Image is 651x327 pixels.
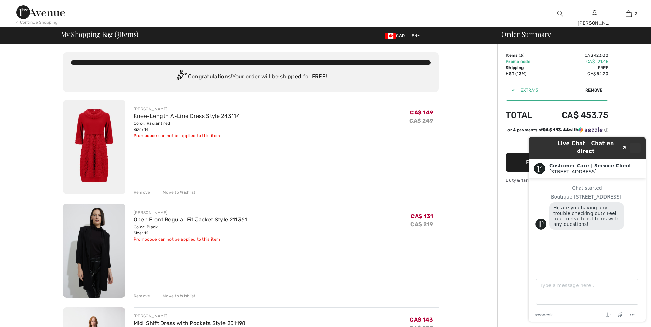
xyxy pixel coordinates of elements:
[506,177,608,183] div: Duty & tariff-free | Uninterrupted shipping
[157,189,196,195] div: Move to Wishlist
[61,31,139,38] span: My Shopping Bag ( Items)
[134,320,246,326] a: Midi Shift Dress with Pockets Style 251198
[592,10,597,18] img: My Info
[626,10,632,18] img: My Bag
[134,209,247,216] div: [PERSON_NAME]
[134,133,240,139] div: Promocode can not be applied to this item
[506,127,608,135] div: or 4 payments ofCA$ 113.44withSezzle Click to learn more about Sezzle
[520,53,523,58] span: 3
[385,33,407,38] span: CAD
[410,221,433,228] s: CA$ 219
[493,31,647,38] div: Order Summary
[557,10,563,18] img: search the website
[134,106,240,112] div: [PERSON_NAME]
[63,100,125,194] img: Knee-Length A-Line Dress Style 243114
[134,224,247,236] div: Color: Black Size: 12
[63,204,125,298] img: Open Front Regular Fit Jacket Style 211361
[612,10,645,18] a: 3
[506,135,608,151] iframe: PayPal-paypal
[71,70,431,84] div: Congratulations! Your order will be shipped for FREE!
[523,132,651,327] iframe: Find more information here
[409,118,433,124] s: CA$ 249
[134,189,150,195] div: Remove
[506,52,543,58] td: Items ( )
[134,120,240,133] div: Color: Radiant red Size: 14
[506,65,543,71] td: Shipping
[578,127,603,133] img: Sezzle
[543,52,608,58] td: CA$ 423.00
[117,29,120,38] span: 3
[543,104,608,127] td: CA$ 453.75
[411,213,433,219] span: CA$ 131
[16,5,65,19] img: 1ère Avenue
[134,113,240,119] a: Knee-Length A-Line Dress Style 243114
[543,127,569,132] span: CA$ 113.44
[506,87,515,93] div: ✔
[543,58,608,65] td: CA$ -21.45
[543,65,608,71] td: Free
[157,293,196,299] div: Move to Wishlist
[543,71,608,77] td: CA$ 52.20
[134,236,247,242] div: Promocode can not be applied to this item
[410,109,433,116] span: CA$ 149
[515,80,585,100] input: Promo code
[385,33,396,39] img: Canadian Dollar
[592,10,597,17] a: Sign In
[507,127,608,133] div: or 4 payments of with
[635,11,637,17] span: 3
[506,71,543,77] td: HST (13%)
[578,19,611,27] div: [PERSON_NAME]
[15,5,29,11] span: Chat
[585,87,602,93] span: Remove
[506,58,543,65] td: Promo code
[134,313,246,319] div: [PERSON_NAME]
[16,19,58,25] div: < Continue Shopping
[134,293,150,299] div: Remove
[134,216,247,223] a: Open Front Regular Fit Jacket Style 211361
[506,104,543,127] td: Total
[410,316,433,323] span: CA$ 143
[506,153,608,172] button: Proceed to Payment
[412,33,420,38] span: EN
[174,70,188,84] img: Congratulation2.svg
